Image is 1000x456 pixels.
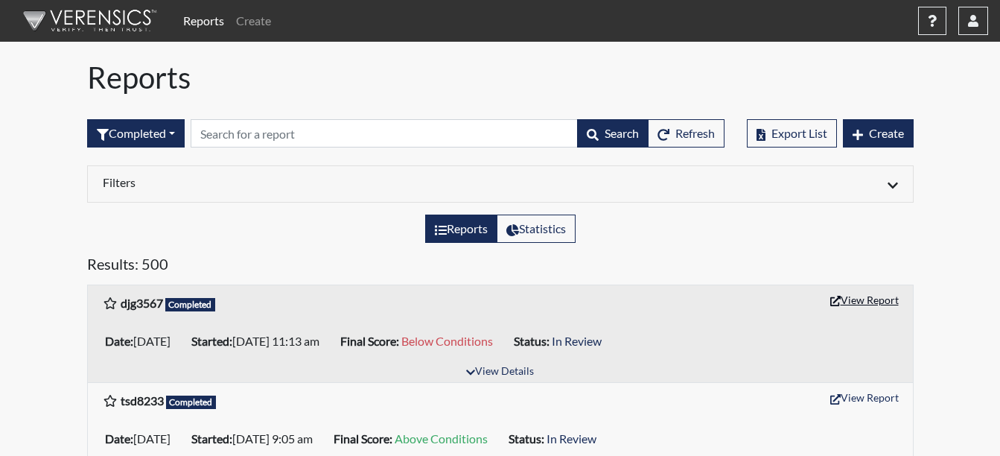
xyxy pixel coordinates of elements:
[185,427,328,451] li: [DATE] 9:05 am
[191,119,578,148] input: Search by Registration ID, Interview Number, or Investigation Name.
[103,175,489,189] h6: Filters
[87,255,914,279] h5: Results: 500
[121,296,163,310] b: djg3567
[105,334,133,348] b: Date:
[121,393,164,408] b: tsd8233
[191,334,232,348] b: Started:
[166,396,217,409] span: Completed
[514,334,550,348] b: Status:
[165,298,216,311] span: Completed
[824,288,905,311] button: View Report
[92,175,909,193] div: Click to expand/collapse filters
[177,6,230,36] a: Reports
[771,126,827,140] span: Export List
[340,334,399,348] b: Final Score:
[497,215,576,243] label: View statistics about completed interviews
[747,119,837,148] button: Export List
[191,431,232,446] b: Started:
[87,60,914,95] h1: Reports
[648,119,724,148] button: Refresh
[105,431,133,446] b: Date:
[334,431,392,446] b: Final Score:
[824,386,905,409] button: View Report
[99,427,185,451] li: [DATE]
[401,334,493,348] span: Below Conditions
[185,329,334,353] li: [DATE] 11:13 am
[425,215,497,243] label: View the list of reports
[87,119,185,148] button: Completed
[843,119,914,148] button: Create
[395,431,488,446] span: Above Conditions
[459,362,541,382] button: View Details
[605,126,639,140] span: Search
[509,431,544,446] b: Status:
[577,119,649,148] button: Search
[675,126,715,140] span: Refresh
[87,119,185,148] div: Filter by interview status
[230,6,277,36] a: Create
[99,329,185,353] li: [DATE]
[869,126,904,140] span: Create
[547,431,596,446] span: In Review
[552,334,602,348] span: In Review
